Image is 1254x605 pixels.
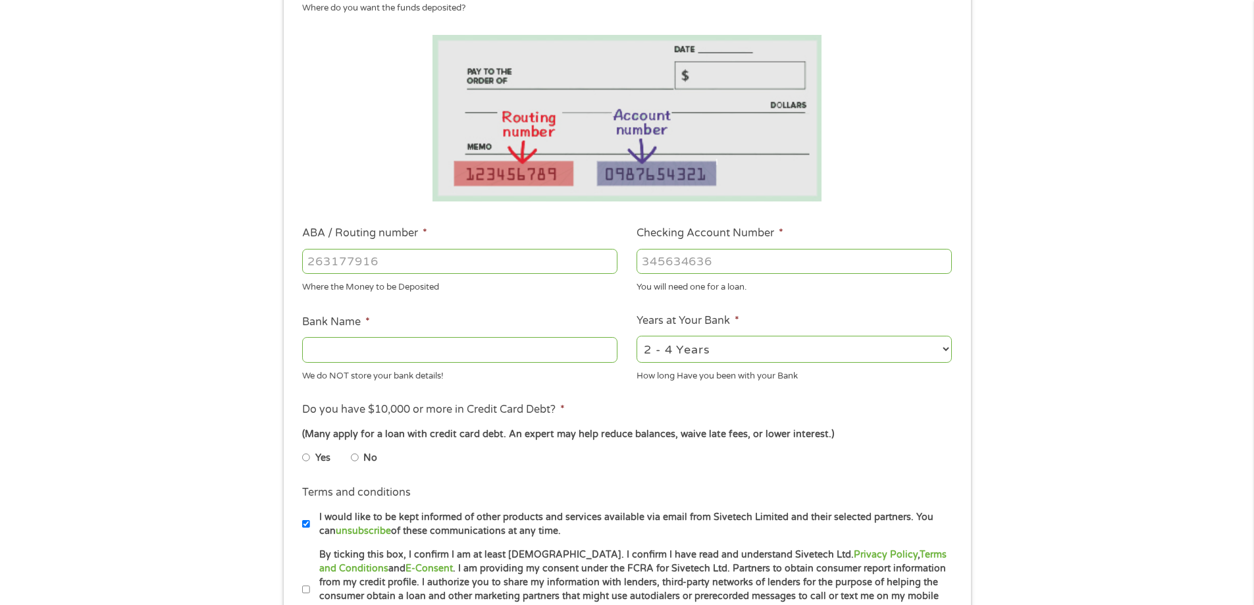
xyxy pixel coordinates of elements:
a: Terms and Conditions [319,549,947,574]
a: E-Consent [405,563,453,574]
div: You will need one for a loan. [637,276,952,294]
label: Terms and conditions [302,486,411,500]
label: I would like to be kept informed of other products and services available via email from Sivetech... [310,510,956,539]
img: Routing number location [432,35,822,201]
div: Where the Money to be Deposited [302,276,617,294]
div: We do NOT store your bank details! [302,365,617,382]
a: unsubscribe [336,525,391,537]
label: Bank Name [302,315,370,329]
label: Yes [315,451,330,465]
label: ABA / Routing number [302,226,427,240]
input: 263177916 [302,249,617,274]
label: Do you have $10,000 or more in Credit Card Debt? [302,403,565,417]
a: Privacy Policy [854,549,918,560]
div: Where do you want the funds deposited? [302,2,942,15]
input: 345634636 [637,249,952,274]
label: Years at Your Bank [637,314,739,328]
div: (Many apply for a loan with credit card debt. An expert may help reduce balances, waive late fees... [302,427,951,442]
label: Checking Account Number [637,226,783,240]
div: How long Have you been with your Bank [637,365,952,382]
label: No [363,451,377,465]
